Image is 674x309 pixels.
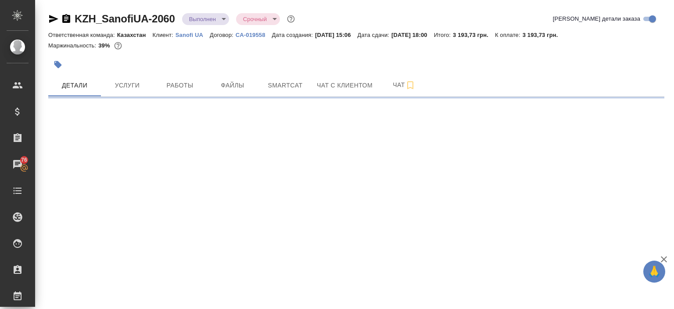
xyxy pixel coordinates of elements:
span: [PERSON_NAME] детали заказа [553,15,640,23]
p: Дата сдачи: [358,32,391,38]
p: 3 193,73 грн. [453,32,495,38]
button: Добавить тэг [48,55,68,74]
p: 39% [98,42,112,49]
p: CA-019558 [236,32,272,38]
p: К оплате: [495,32,523,38]
p: Итого: [434,32,453,38]
button: Выполнен [186,15,219,23]
span: Файлы [212,80,254,91]
p: Клиент: [152,32,175,38]
button: 🙏 [643,261,665,283]
span: Чат с клиентом [317,80,373,91]
p: Sanofi UA [176,32,210,38]
span: Детали [54,80,96,91]
span: 🙏 [647,262,662,281]
p: 3 193,73 грн. [523,32,565,38]
p: Маржинальность: [48,42,98,49]
p: Ответственная команда: [48,32,117,38]
p: Договор: [210,32,236,38]
span: Работы [159,80,201,91]
span: 76 [16,156,32,164]
p: [DATE] 18:00 [391,32,434,38]
span: Услуги [106,80,148,91]
div: Выполнен [236,13,280,25]
button: Скопировать ссылку [61,14,72,24]
button: Скопировать ссылку для ЯМессенджера [48,14,59,24]
span: Чат [383,80,425,91]
p: [DATE] 15:06 [315,32,358,38]
button: Доп статусы указывают на важность/срочность заказа [285,13,297,25]
a: Sanofi UA [176,31,210,38]
a: KZH_SanofiUA-2060 [75,13,175,25]
div: Выполнен [182,13,229,25]
p: Дата создания: [272,32,315,38]
button: Срочный [240,15,269,23]
p: Казахстан [117,32,153,38]
a: 76 [2,153,33,175]
span: Smartcat [264,80,306,91]
button: 3218.24 RUB; [112,40,124,51]
a: CA-019558 [236,31,272,38]
svg: Подписаться [405,80,416,91]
